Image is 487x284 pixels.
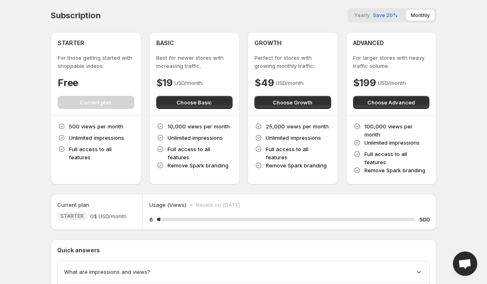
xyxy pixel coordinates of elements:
[156,76,173,89] h4: $19
[57,201,89,209] h5: Current plan
[354,12,370,18] span: Yearly
[156,54,233,70] p: Best for newer stores with increasing traffic.
[353,96,430,109] button: Choose Advanced
[175,79,203,87] p: USD/month
[273,98,312,106] span: Choose Growth
[353,76,376,89] h4: $199
[69,134,124,141] span: Unlimited impressions
[69,146,112,160] span: Full access to all features
[57,246,430,254] p: Quick answers
[190,201,193,209] p: •
[149,215,153,223] h5: 6
[168,162,228,169] span: Remove Spark branding
[60,213,84,219] span: STARTER
[367,98,415,106] span: Choose Advanced
[156,39,174,47] h4: BASIC
[254,76,274,89] h4: $49
[266,134,321,141] span: Unlimited impressions
[453,251,477,276] div: Open chat
[373,12,398,18] span: Save 20%
[156,96,233,109] button: Choose Basic
[266,162,327,169] span: Remove Spark branding
[168,134,223,141] span: Unlimited impressions
[58,76,78,89] h4: Free
[419,215,430,223] h5: 500
[266,146,308,160] span: Full access to all features
[58,54,134,70] p: For those getting started with shoppable videos.
[168,123,230,130] span: 10,000 views per month
[266,123,329,130] span: 25,000 views per month
[254,96,331,109] button: Choose Growth
[90,212,127,220] span: 0$ USD/month
[254,39,282,47] h4: GROWTH
[58,39,84,47] h4: STARTER
[196,201,240,209] p: Resets on [DATE]
[69,123,123,130] span: 500 views per month
[364,123,413,138] span: 100,000 views per month
[353,54,430,70] p: For larger stores with heavy traffic volume.
[276,79,304,87] p: USD/month
[406,10,435,21] button: Monthly
[364,139,420,146] span: Unlimited impressions
[364,151,407,165] span: Full access to all features
[364,167,425,173] span: Remove Spark branding
[51,11,101,20] h4: Subscription
[168,146,210,160] span: Full access to all features
[64,268,150,276] span: What are impressions and views?
[254,54,331,70] p: Perfect for stores with growing monthly traffic.
[349,10,403,21] button: YearlySave 20%
[378,79,406,87] p: USD/month
[353,39,384,47] h4: ADVANCED
[177,98,212,106] span: Choose Basic
[149,201,186,209] p: Usage (Views)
